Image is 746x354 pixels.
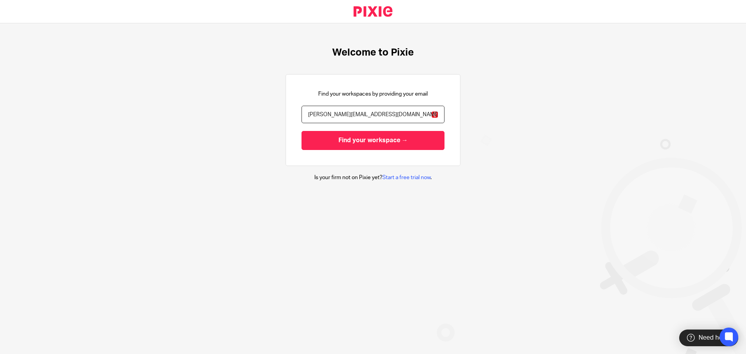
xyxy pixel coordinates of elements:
p: Find your workspaces by providing your email [318,90,428,98]
h1: Welcome to Pixie [332,47,414,59]
p: Is your firm not on Pixie yet? . [314,174,432,181]
div: Need help? [679,330,738,346]
input: name@example.com [302,106,444,123]
input: Find your workspace → [302,131,444,150]
a: Start a free trial now [382,175,431,180]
